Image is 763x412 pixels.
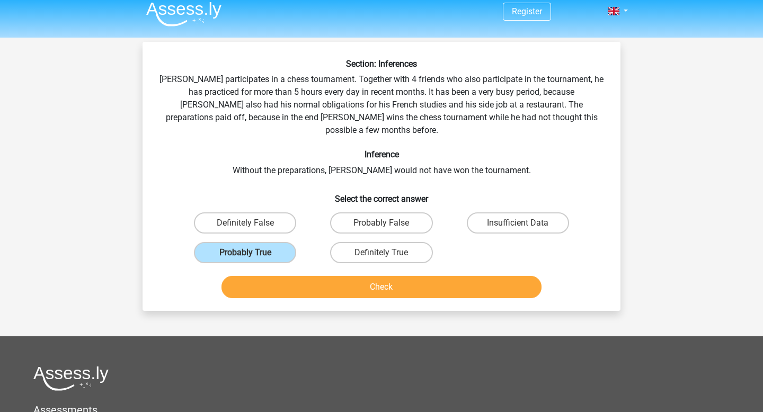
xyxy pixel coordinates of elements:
[146,2,221,26] img: Assessly
[33,366,109,391] img: Assessly logo
[194,242,296,263] label: Probably True
[330,242,432,263] label: Definitely True
[159,185,604,204] h6: Select the correct answer
[147,59,616,302] div: [PERSON_NAME] participates in a chess tournament. Together with 4 friends who also participate in...
[194,212,296,234] label: Definitely False
[159,149,604,159] h6: Inference
[330,212,432,234] label: Probably False
[512,6,542,16] a: Register
[467,212,569,234] label: Insufficient Data
[159,59,604,69] h6: Section: Inferences
[221,276,542,298] button: Check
